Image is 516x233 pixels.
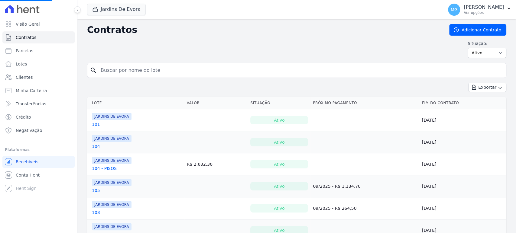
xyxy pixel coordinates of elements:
a: 108 [92,209,100,215]
a: Adicionar Contrato [449,24,506,36]
a: 09/2025 - R$ 1.134,70 [313,184,361,189]
a: Lotes [2,58,75,70]
td: [DATE] [420,131,506,153]
th: Lote [87,97,184,109]
a: Conta Hent [2,169,75,181]
i: search [90,67,97,74]
span: Negativação [16,127,42,133]
span: Crédito [16,114,31,120]
span: Minha Carteira [16,88,47,94]
button: Jardins De Evora [87,4,146,15]
span: JARDINS DE EVORA [92,113,131,120]
span: Parcelas [16,48,33,54]
a: Clientes [2,71,75,83]
a: 105 [92,187,100,193]
div: Ativo [250,116,308,124]
h2: Contratos [87,24,440,35]
span: Contratos [16,34,36,40]
span: Transferências [16,101,46,107]
div: Ativo [250,138,308,146]
a: 09/2025 - R$ 264,50 [313,206,356,211]
span: Clientes [16,74,33,80]
button: MG [PERSON_NAME] Ver opções [443,1,516,18]
td: [DATE] [420,153,506,175]
div: Ativo [250,160,308,168]
a: Recebíveis [2,156,75,168]
button: Exportar [468,83,506,92]
a: Crédito [2,111,75,123]
span: MG [451,8,458,12]
p: [PERSON_NAME] [464,4,504,10]
span: Lotes [16,61,27,67]
span: Conta Hent [16,172,40,178]
a: 104 - PISOS [92,165,117,171]
a: Transferências [2,98,75,110]
th: Próximo Pagamento [310,97,420,109]
a: Minha Carteira [2,85,75,97]
a: Negativação [2,124,75,136]
div: Ativo [250,204,308,212]
td: R$ 2.632,30 [184,153,248,175]
th: Fim do Contrato [420,97,506,109]
td: [DATE] [420,197,506,219]
span: JARDINS DE EVORA [92,223,131,230]
a: Contratos [2,31,75,43]
span: Visão Geral [16,21,40,27]
th: Situação [248,97,310,109]
td: [DATE] [420,109,506,131]
span: JARDINS DE EVORA [92,157,131,164]
div: Plataformas [5,146,72,153]
span: JARDINS DE EVORA [92,201,131,208]
a: 101 [92,121,100,127]
a: Visão Geral [2,18,75,30]
a: Parcelas [2,45,75,57]
input: Buscar por nome do lote [97,64,504,76]
div: Ativo [250,182,308,190]
p: Ver opções [464,10,504,15]
span: JARDINS DE EVORA [92,135,131,142]
label: Situação: [468,40,506,46]
td: [DATE] [420,175,506,197]
span: Recebíveis [16,159,38,165]
th: Valor [184,97,248,109]
span: JARDINS DE EVORA [92,179,131,186]
a: 104 [92,143,100,149]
